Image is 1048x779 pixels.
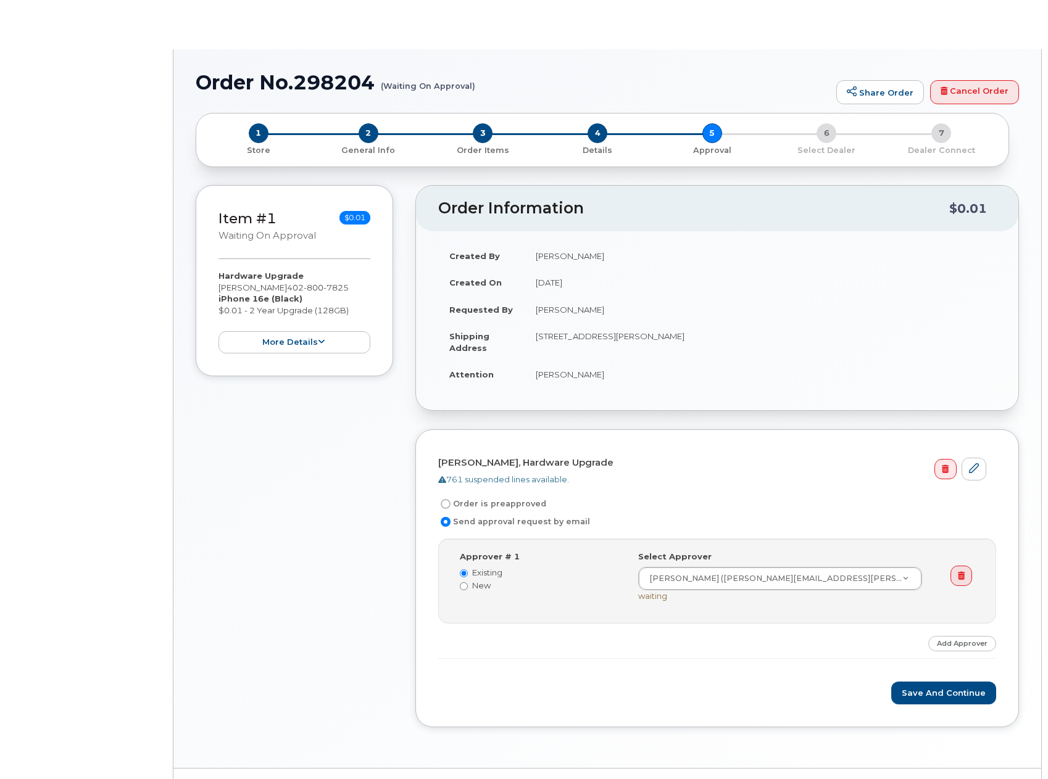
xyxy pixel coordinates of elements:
p: Order Items [430,145,535,156]
td: [PERSON_NAME] [525,361,996,388]
a: 1 Store [206,143,311,156]
span: $0.01 [339,211,370,225]
label: Order is preapproved [438,497,546,511]
span: 1 [249,123,268,143]
span: 2 [359,123,378,143]
a: Cancel Order [930,80,1019,105]
td: [PERSON_NAME] [525,296,996,323]
p: Store [211,145,306,156]
label: New [460,580,620,591]
a: 4 Details [540,143,655,156]
p: General Info [316,145,421,156]
a: Item #1 [218,210,277,227]
strong: iPhone 16e (Black) [218,294,302,303]
a: Add Approver [928,636,996,651]
a: 3 Order Items [425,143,540,156]
span: 402 [287,282,349,292]
td: [DATE] [525,269,996,296]
h4: [PERSON_NAME], Hardware Upgrade [438,458,986,468]
input: Send approval request by email [441,517,451,527]
strong: Shipping Address [449,331,489,353]
a: 2 General Info [311,143,426,156]
span: 800 [304,282,323,292]
td: [STREET_ADDRESS][PERSON_NAME] [525,323,996,361]
div: [PERSON_NAME] $0.01 - 2 Year Upgrade (128GB) [218,270,370,353]
span: 4 [588,123,607,143]
strong: Created On [449,278,502,287]
label: Approver # 1 [460,551,520,563]
strong: Requested By [449,305,513,315]
strong: Attention [449,369,494,379]
div: 761 suspended lines available. [438,474,986,485]
strong: Created By [449,251,500,261]
h1: Order No.298204 [196,72,830,93]
td: [PERSON_NAME] [525,242,996,270]
input: New [460,582,468,590]
h2: Order Information [438,200,949,217]
span: [PERSON_NAME] ([PERSON_NAME][EMAIL_ADDRESS][PERSON_NAME][PERSON_NAME][DOMAIN_NAME]) [642,573,902,584]
a: [PERSON_NAME] ([PERSON_NAME][EMAIL_ADDRESS][PERSON_NAME][PERSON_NAME][DOMAIN_NAME]) [639,567,921,590]
label: Select Approver [638,551,712,563]
small: Waiting On Approval [218,230,316,241]
span: waiting [638,591,667,601]
input: Order is preapproved [441,499,451,509]
label: Existing [460,567,620,579]
p: Details [545,145,650,156]
label: Send approval request by email [438,514,590,529]
small: (Waiting On Approval) [381,72,475,91]
span: 7825 [323,282,349,292]
input: Existing [460,569,468,577]
button: Save and Continue [891,682,996,704]
a: Share Order [836,80,924,105]
button: more details [218,331,370,354]
strong: Hardware Upgrade [218,271,304,281]
div: $0.01 [949,197,987,220]
span: 3 [473,123,493,143]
